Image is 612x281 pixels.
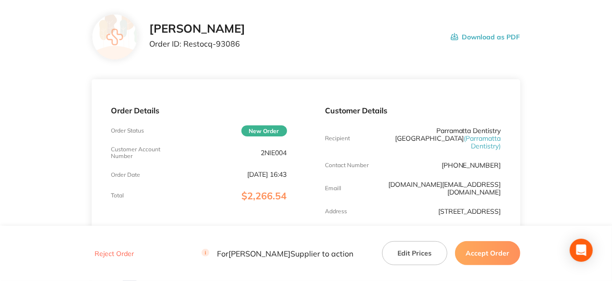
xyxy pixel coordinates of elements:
h2: [PERSON_NAME] [149,22,245,36]
p: Order Status [111,127,144,134]
p: Parramatta Dentistry [GEOGRAPHIC_DATA] [384,127,501,150]
p: Contact Number [325,162,369,169]
p: [PHONE_NUMBER] [442,161,501,169]
p: Customer Details [325,106,501,115]
p: Total [111,192,124,199]
p: Order Details [111,106,287,115]
p: Customer Account Number [111,146,169,159]
span: New Order [241,125,287,136]
p: Order ID: Restocq- 93086 [149,39,245,48]
p: [STREET_ADDRESS] [438,208,501,215]
div: Open Intercom Messenger [570,239,593,262]
p: Address [325,208,348,215]
p: Recipient [325,135,350,142]
span: ( Parramatta Dentistry ) [464,134,501,150]
span: $2,266.54 [242,190,287,202]
button: Edit Prices [382,241,447,265]
p: 2NIE004 [261,149,287,157]
a: [DOMAIN_NAME][EMAIL_ADDRESS][DOMAIN_NAME] [388,180,501,196]
p: Order Date [111,171,140,178]
button: Reject Order [92,249,137,258]
button: Download as PDF [451,22,520,52]
p: [DATE] 16:43 [248,171,287,178]
p: For [PERSON_NAME] Supplier to action [202,249,353,258]
button: Accept Order [455,241,520,265]
p: Emaill [325,185,342,192]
